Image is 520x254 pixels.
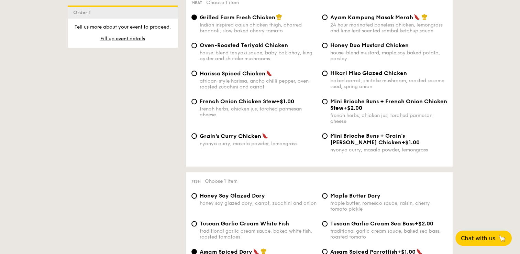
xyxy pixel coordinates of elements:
span: Honey Duo Mustard Chicken [330,42,409,49]
span: Fill up event details [100,36,145,42]
input: Mini Brioche Buns + Grain's [PERSON_NAME] Chicken+$1.00nyonya curry, masala powder, lemongrass [322,133,328,139]
div: house-blend mustard, maple soy baked potato, parsley [330,50,447,62]
span: Maple Butter Dory [330,192,380,199]
div: maple butter, romesco sauce, raisin, cherry tomato pickle [330,200,447,212]
span: French Onion Chicken Stew [200,98,276,105]
div: french herbs, chicken jus, torched parmesan cheese [200,106,317,118]
div: house-blend teriyaki sauce, baby bok choy, king oyster and shiitake mushrooms [200,50,317,62]
input: Grilled Farm Fresh ChickenIndian inspired cajun chicken thigh, charred broccoli, slow baked cherr... [191,14,197,20]
div: nyonya curry, masala powder, lemongrass [200,141,317,147]
span: Honey Soy Glazed Dory [200,192,265,199]
span: Mini Brioche Buns + French Onion Chicken Stew [330,98,447,111]
input: Harissa Spiced Chickenafrican-style harissa, ancho chilli pepper, oven-roasted zucchini and carrot [191,71,197,76]
button: Chat with us🦙 [455,231,512,246]
input: Ayam Kampung Masak Merah24 hour marinated boneless chicken, lemongrass and lime leaf scented samb... [322,14,328,20]
input: Tuscan Garlic Cream White Fishtraditional garlic cream sauce, baked white fish, roasted tomatoes [191,221,197,226]
span: Meat [191,0,202,5]
input: French Onion Chicken Stew+$1.00french herbs, chicken jus, torched parmesan cheese [191,99,197,104]
span: Harissa Spiced Chicken [200,70,265,77]
input: Honey Soy Glazed Doryhoney soy glazed dory, carrot, zucchini and onion [191,193,197,199]
div: Indian inspired cajun chicken thigh, charred broccoli, slow baked cherry tomato [200,22,317,34]
input: Mini Brioche Buns + French Onion Chicken Stew+$2.00french herbs, chicken jus, torched parmesan ch... [322,99,328,104]
span: Grilled Farm Fresh Chicken [200,14,275,21]
span: +$1.00 [401,139,420,146]
div: nyonya curry, masala powder, lemongrass [330,147,447,153]
input: Maple Butter Dorymaple butter, romesco sauce, raisin, cherry tomato pickle [322,193,328,199]
div: african-style harissa, ancho chilli pepper, oven-roasted zucchini and carrot [200,78,317,90]
div: baked carrot, shiitake mushroom, roasted sesame seed, spring onion [330,78,447,89]
span: Hikari Miso Glazed Chicken [330,70,407,76]
img: icon-chef-hat.a58ddaea.svg [276,14,282,20]
input: Hikari Miso Glazed Chickenbaked carrot, shiitake mushroom, roasted sesame seed, spring onion [322,71,328,76]
span: +$2.00 [343,105,362,111]
p: Tell us more about your event to proceed. [73,24,172,31]
div: french herbs, chicken jus, torched parmesan cheese [330,113,447,124]
div: honey soy glazed dory, carrot, zucchini and onion [200,200,317,206]
span: Ayam Kampung Masak Merah [330,14,413,21]
img: icon-chef-hat.a58ddaea.svg [421,14,428,20]
span: Fish [191,179,201,184]
span: Choose 1 item [205,178,237,184]
span: Tuscan Garlic Cream Sea Bass [330,220,414,227]
input: Tuscan Garlic Cream Sea Bass+$2.00traditional garlic cream sauce, baked sea bass, roasted tomato [322,221,328,226]
img: icon-spicy.37a8142b.svg [414,14,420,20]
div: traditional garlic cream sauce, baked white fish, roasted tomatoes [200,228,317,240]
div: traditional garlic cream sauce, baked sea bass, roasted tomato [330,228,447,240]
span: +$1.00 [276,98,294,105]
span: Oven-Roasted Teriyaki Chicken [200,42,288,49]
div: 24 hour marinated boneless chicken, lemongrass and lime leaf scented sambal ketchup sauce [330,22,447,34]
span: Chat with us [461,235,495,242]
img: icon-spicy.37a8142b.svg [266,70,272,76]
input: Honey Duo Mustard Chickenhouse-blend mustard, maple soy baked potato, parsley [322,43,328,48]
img: icon-spicy.37a8142b.svg [262,133,268,139]
span: Grain's Curry Chicken [200,133,261,139]
span: Mini Brioche Buns + Grain's [PERSON_NAME] Chicken [330,133,405,146]
span: Order 1 [73,10,93,15]
span: Tuscan Garlic Cream White Fish [200,220,289,227]
input: Grain's Curry Chickennyonya curry, masala powder, lemongrass [191,133,197,139]
span: 🦙 [498,234,506,242]
input: Oven-Roasted Teriyaki Chickenhouse-blend teriyaki sauce, baby bok choy, king oyster and shiitake ... [191,43,197,48]
span: +$2.00 [414,220,433,227]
